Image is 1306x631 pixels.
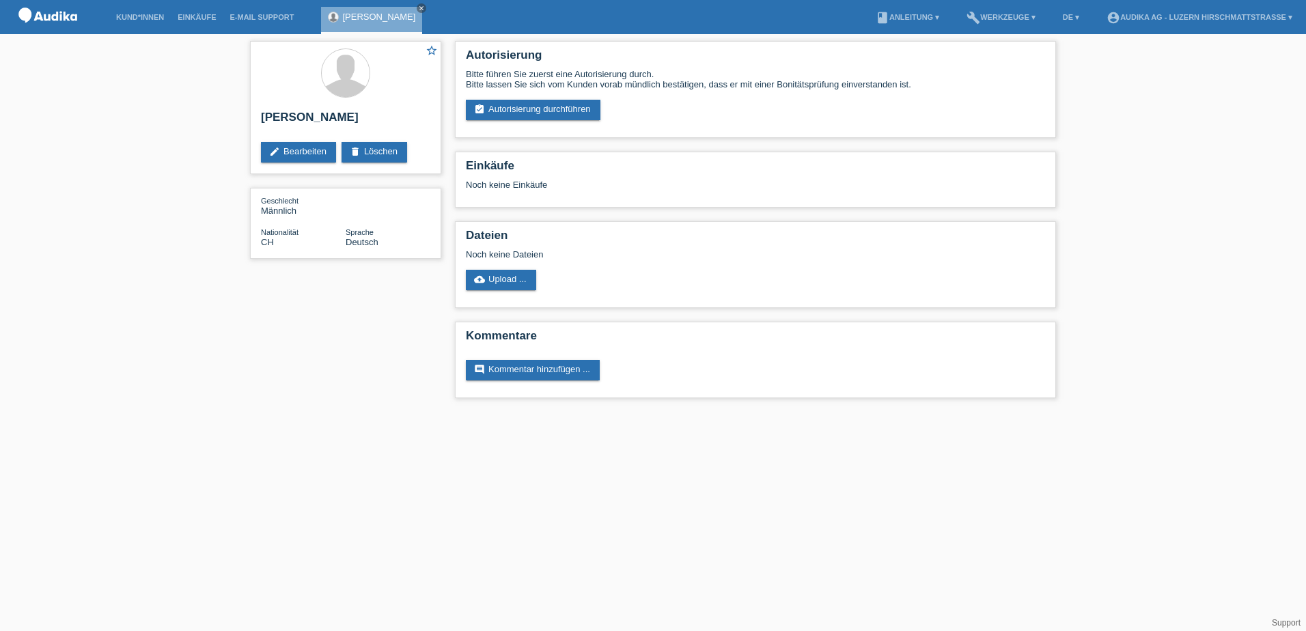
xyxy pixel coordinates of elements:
a: close [417,3,426,13]
a: star_border [426,44,438,59]
i: edit [269,146,280,157]
a: E-Mail Support [223,13,301,21]
i: comment [474,364,485,375]
i: build [967,11,980,25]
a: Support [1272,618,1301,628]
i: close [418,5,425,12]
a: editBearbeiten [261,142,336,163]
a: [PERSON_NAME] [342,12,415,22]
a: deleteLöschen [342,142,407,163]
i: assignment_turned_in [474,104,485,115]
h2: Autorisierung [466,48,1045,69]
a: assignment_turned_inAutorisierung durchführen [466,100,600,120]
h2: Dateien [466,229,1045,249]
i: cloud_upload [474,274,485,285]
h2: Einkäufe [466,159,1045,180]
div: Noch keine Dateien [466,249,883,260]
div: Männlich [261,195,346,216]
span: Deutsch [346,237,378,247]
div: Bitte führen Sie zuerst eine Autorisierung durch. Bitte lassen Sie sich vom Kunden vorab mündlich... [466,69,1045,89]
h2: Kommentare [466,329,1045,350]
a: commentKommentar hinzufügen ... [466,360,600,380]
i: account_circle [1107,11,1120,25]
span: Geschlecht [261,197,298,205]
i: delete [350,146,361,157]
a: POS — MF Group [14,27,82,37]
a: Kund*innen [109,13,171,21]
span: Schweiz [261,237,274,247]
span: Sprache [346,228,374,236]
a: DE ▾ [1056,13,1086,21]
div: Noch keine Einkäufe [466,180,1045,200]
i: book [876,11,889,25]
a: buildWerkzeuge ▾ [960,13,1042,21]
a: account_circleAudika AG - Luzern Hirschmattstrasse ▾ [1100,13,1299,21]
h2: [PERSON_NAME] [261,111,430,131]
a: Einkäufe [171,13,223,21]
i: star_border [426,44,438,57]
a: cloud_uploadUpload ... [466,270,536,290]
a: bookAnleitung ▾ [869,13,946,21]
span: Nationalität [261,228,298,236]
